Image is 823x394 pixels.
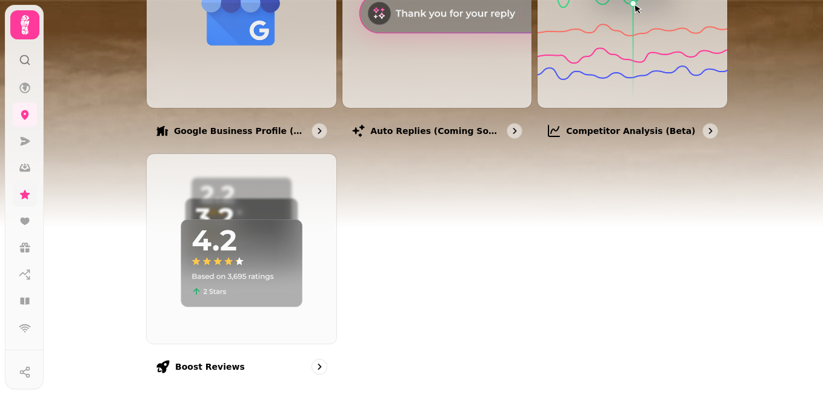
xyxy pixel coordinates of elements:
p: Boost reviews [175,361,245,373]
img: Boost reviews [147,154,336,344]
p: Google Business Profile (Beta) [174,125,307,137]
p: Auto replies (Coming soon) [370,125,502,137]
p: Competitor analysis (Beta) [566,125,695,137]
svg: go to [313,361,325,373]
svg: go to [704,125,716,137]
a: Boost reviewsBoost reviews [146,153,337,384]
svg: go to [313,125,325,137]
svg: go to [508,125,521,137]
